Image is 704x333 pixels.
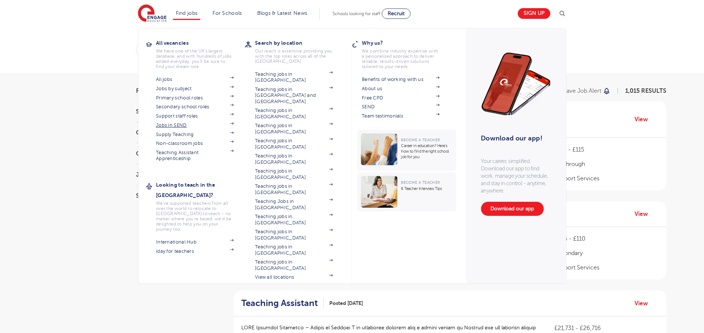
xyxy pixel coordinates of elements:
p: £105 - £110 [554,234,659,243]
a: View [635,115,653,124]
a: Supply Teaching [156,132,234,137]
p: We have one of the UK's largest database. and with hundreds of jobs added everyday. you'll be sur... [156,48,234,69]
a: Become a Teacher6 Teacher Interview Tips [357,172,458,211]
a: All vacanciesWe have one of the UK's largest database. and with hundreds of jobs added everyday. ... [156,38,245,69]
a: Teaching jobs in [GEOGRAPHIC_DATA] [255,259,333,271]
h3: Download our app! [481,130,548,146]
a: Benefits of working with us [362,77,439,82]
h3: Search by location [255,38,344,48]
a: International Hub [156,239,234,245]
p: Save job alert [563,88,601,94]
a: For Schools [212,10,242,16]
a: Teaching jobs in [GEOGRAPHIC_DATA] [255,168,333,180]
a: Download our app [481,202,544,216]
div: Submit [136,41,487,58]
h3: Why us? [362,38,450,48]
a: Recruit [382,9,411,19]
p: Career in education? Here’s how to find the right school job for you [401,143,452,160]
span: Posted [DATE] [329,299,363,307]
span: Recruit [388,11,405,16]
p: We've supported teachers from all over the world to relocate to [GEOGRAPHIC_DATA] to teach - no m... [156,201,234,232]
a: Teaching jobs in [GEOGRAPHIC_DATA] [255,153,333,165]
a: Sign up [518,8,550,19]
span: Schools looking for staff [333,11,380,16]
a: All jobs [156,77,234,82]
p: Your career, simplified. Download our app to find work, manage your schedule, and stay in control... [481,157,551,194]
button: Save job alert [563,88,611,94]
p: We combine industry expertise with a personalised approach to deliver reliable, results-driven so... [362,48,439,69]
a: Team testimonials [362,113,439,119]
h3: County [136,130,217,136]
span: Filters [136,88,158,94]
h3: All vacancies [156,38,245,48]
h2: Teaching Assistant [241,298,318,309]
a: SEND [362,104,439,110]
img: Engage Education [138,4,167,23]
a: View [635,209,653,219]
a: Become a TeacherCareer in education? Here’s how to find the right school job for you [357,130,458,171]
a: Non-classroom jobs [156,140,234,146]
a: Teaching jobs in [GEOGRAPHIC_DATA] [255,183,333,196]
h3: Looking to teach in the [GEOGRAPHIC_DATA]? [156,180,245,200]
a: Teaching jobs in [GEOGRAPHIC_DATA] [255,71,333,84]
span: Become a Teacher [401,180,440,184]
a: Teaching jobs in [GEOGRAPHIC_DATA] [255,138,333,150]
a: Teaching Assistant Apprenticeship [156,150,234,162]
a: Teaching jobs in [GEOGRAPHIC_DATA] [255,244,333,256]
p: 6 Teacher Interview Tips [401,186,452,191]
p: £21,731 - £26,716 [554,324,659,333]
a: Jobs in SEND [156,122,234,128]
a: Free CPD [362,95,439,101]
h3: Start Date [136,109,217,115]
a: Jobs by subject [156,86,234,92]
p: Our reach is extensive providing you with the top roles across all of the [GEOGRAPHIC_DATA] [255,48,333,64]
span: 1,015 RESULTS [625,88,666,94]
p: Secondary [554,249,659,258]
a: Secondary school roles [156,104,234,110]
span: Become a Teacher [401,138,440,142]
a: Teaching jobs in [GEOGRAPHIC_DATA] [255,108,333,120]
a: About us [362,86,439,92]
h3: Job Type [136,172,217,178]
a: Looking to teach in the [GEOGRAPHIC_DATA]?We've supported teachers from all over the world to rel... [156,180,245,232]
a: Teaching jobs in [GEOGRAPHIC_DATA] and [GEOGRAPHIC_DATA] [255,86,333,105]
a: Why us?We combine industry expertise with a personalised approach to deliver reliable, results-dr... [362,38,450,69]
p: All Through [554,160,659,169]
a: Blogs & Latest News [257,10,307,16]
a: Teaching jobs in [GEOGRAPHIC_DATA] [255,229,333,241]
h3: City [136,151,217,157]
p: Support Services [554,174,659,183]
a: Support staff roles [156,113,234,119]
a: Teaching jobs in [GEOGRAPHIC_DATA] [255,123,333,135]
a: iday for teachers [156,248,234,254]
a: Teaching jobs in [GEOGRAPHIC_DATA] [255,214,333,226]
a: Primary school roles [156,95,234,101]
a: Teaching Assistant [241,298,324,309]
p: £110 - £115 [554,145,659,154]
h3: Sector [136,193,217,199]
p: Support Services [554,263,659,272]
a: View all locations [255,274,333,280]
a: View [635,299,653,308]
a: Find jobs [176,10,198,16]
a: Search by locationOur reach is extensive providing you with the top roles across all of the [GEOG... [255,38,344,64]
a: Teaching Jobs in [GEOGRAPHIC_DATA] [255,198,333,211]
